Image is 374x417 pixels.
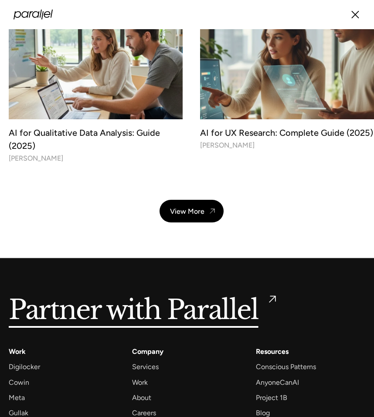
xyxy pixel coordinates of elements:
[256,392,287,404] a: Project 1B
[200,3,374,143] img: AI for UX Research: Complete Guide (2025)
[170,207,204,215] div: View More
[200,139,255,152] div: [PERSON_NAME]
[9,377,29,388] a: Cowin
[9,361,40,373] a: Digilocker
[200,126,374,139] div: AI for UX Research: Complete Guide (2025)
[132,392,151,404] a: About
[9,126,183,152] div: AI for Qualitative Data Analysis: Guide (2025)
[132,346,163,357] a: Company
[160,200,224,222] a: View More
[14,10,53,20] a: home
[132,361,159,373] a: Services
[9,346,26,357] a: Work
[200,3,374,152] a: AI for UX Research: Complete Guide (2025)AI for UX Research: Complete Guide (2025)[PERSON_NAME]
[9,293,365,328] a: Partner with Parallel
[350,7,360,22] div: menu
[9,152,63,165] div: [PERSON_NAME]
[256,361,316,373] a: Conscious Patterns
[256,377,299,388] a: AnyoneCanAI
[132,377,148,388] a: Work
[256,346,289,357] div: Resources
[9,392,25,404] a: Meta
[9,3,183,165] a: AI for Qualitative Data Analysis: Guide (2025)AI for Qualitative Data Analysis: Guide (2025)[PERS...
[9,3,183,143] img: AI for Qualitative Data Analysis: Guide (2025)
[9,293,258,328] h5: Partner with Parallel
